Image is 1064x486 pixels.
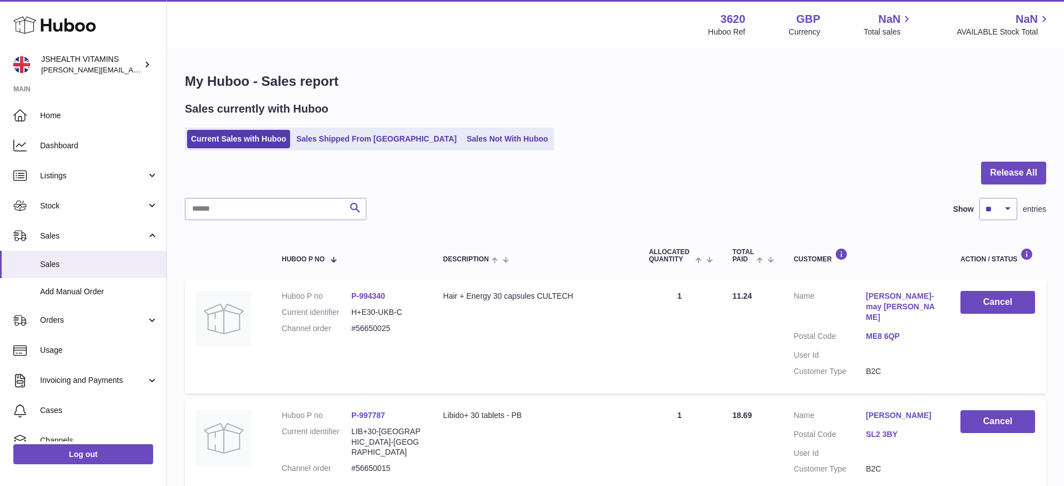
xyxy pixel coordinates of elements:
[1023,204,1046,215] span: entries
[864,12,913,37] a: NaN Total sales
[866,410,938,421] a: [PERSON_NAME]
[789,27,821,37] div: Currency
[13,56,30,73] img: francesca@jshealthvitamins.com
[981,162,1046,184] button: Release All
[960,291,1035,314] button: Cancel
[866,429,938,440] a: SL2 3BY
[282,256,325,263] span: Huboo P no
[732,291,752,300] span: 11.24
[793,366,866,377] dt: Customer Type
[40,259,158,270] span: Sales
[282,323,351,334] dt: Channel order
[41,65,223,74] span: [PERSON_NAME][EMAIL_ADDRESS][DOMAIN_NAME]
[953,204,974,215] label: Show
[40,286,158,297] span: Add Manual Order
[793,291,866,325] dt: Name
[443,410,627,421] div: Libido+ 30 tablets - PB
[793,448,866,459] dt: User Id
[40,315,146,325] span: Orders
[793,464,866,474] dt: Customer Type
[732,249,754,263] span: Total paid
[957,27,1051,37] span: AVAILABLE Stock Total
[878,12,900,27] span: NaN
[463,130,552,148] a: Sales Not With Huboo
[866,366,938,377] dd: B2C
[282,410,351,421] dt: Huboo P no
[185,101,328,116] h2: Sales currently with Huboo
[282,463,351,474] dt: Channel order
[185,72,1046,90] h1: My Huboo - Sales report
[40,375,146,386] span: Invoicing and Payments
[40,231,146,241] span: Sales
[793,410,866,424] dt: Name
[282,291,351,302] dt: Huboo P no
[720,12,746,27] strong: 3620
[866,464,938,474] dd: B2C
[351,463,421,474] dd: #56650015
[13,444,153,464] a: Log out
[793,429,866,443] dt: Postal Code
[40,345,158,356] span: Usage
[40,140,158,151] span: Dashboard
[864,27,913,37] span: Total sales
[793,350,866,361] dt: User Id
[960,248,1035,263] div: Action / Status
[282,426,351,458] dt: Current identifier
[957,12,1051,37] a: NaN AVAILABLE Stock Total
[351,323,421,334] dd: #56650025
[793,248,938,263] div: Customer
[351,291,385,300] a: P-994340
[40,171,146,181] span: Listings
[960,410,1035,433] button: Cancel
[796,12,820,27] strong: GBP
[351,426,421,458] dd: LIB+30-[GEOGRAPHIC_DATA]-[GEOGRAPHIC_DATA]
[793,331,866,344] dt: Postal Code
[866,331,938,342] a: ME8 6QP
[187,130,290,148] a: Current Sales with Huboo
[292,130,460,148] a: Sales Shipped From [GEOGRAPHIC_DATA]
[351,307,421,318] dd: H+E30-UKB-C
[196,410,252,466] img: no-photo.jpg
[40,201,146,211] span: Stock
[41,54,141,75] div: JSHEALTH VITAMINS
[40,110,158,121] span: Home
[732,411,752,420] span: 18.69
[649,249,693,263] span: ALLOCATED Quantity
[443,256,489,263] span: Description
[866,291,938,323] a: [PERSON_NAME]-may [PERSON_NAME]
[196,291,252,347] img: no-photo.jpg
[351,411,385,420] a: P-997787
[282,307,351,318] dt: Current identifier
[40,405,158,416] span: Cases
[40,435,158,446] span: Channels
[708,27,746,37] div: Huboo Ref
[443,291,627,302] div: Hair + Energy 30 capsules CULTECH
[1016,12,1038,27] span: NaN
[638,280,721,393] td: 1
